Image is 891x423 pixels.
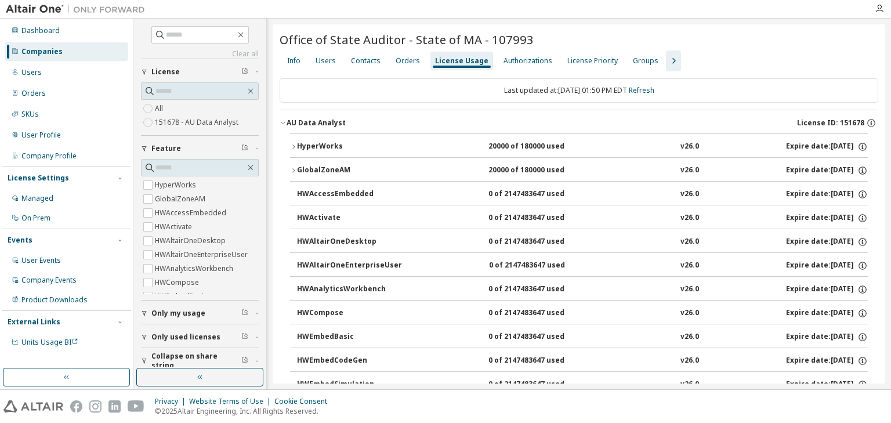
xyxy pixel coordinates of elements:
[241,67,248,77] span: Clear filter
[786,261,868,271] div: Expire date: [DATE]
[241,332,248,342] span: Clear filter
[786,237,868,247] div: Expire date: [DATE]
[21,110,39,119] div: SKUs
[680,332,699,342] div: v26.0
[3,400,63,413] img: altair_logo.svg
[786,213,868,223] div: Expire date: [DATE]
[108,400,121,413] img: linkedin.svg
[680,165,699,176] div: v26.0
[488,332,593,342] div: 0 of 2147483647 used
[189,397,274,406] div: Website Terms of Use
[680,261,699,271] div: v26.0
[316,56,336,66] div: Users
[297,332,401,342] div: HWEmbedBasic
[241,144,248,153] span: Clear filter
[141,324,259,350] button: Only used licenses
[297,213,401,223] div: HWActivate
[155,290,209,303] label: HWEmbedBasic
[786,379,868,390] div: Expire date: [DATE]
[21,295,88,305] div: Product Downloads
[396,56,420,66] div: Orders
[488,379,593,390] div: 0 of 2147483647 used
[680,284,699,295] div: v26.0
[21,214,50,223] div: On Prem
[155,178,198,192] label: HyperWorks
[297,165,401,176] div: GlobalZoneAM
[155,276,201,290] label: HWCompose
[488,165,593,176] div: 20000 of 180000 used
[274,397,334,406] div: Cookie Consent
[297,182,868,207] button: HWAccessEmbedded0 of 2147483647 usedv26.0Expire date:[DATE]
[680,356,699,366] div: v26.0
[21,131,61,140] div: User Profile
[141,301,259,326] button: Only my usage
[297,237,401,247] div: HWAltairOneDesktop
[280,78,878,103] div: Last updated at: [DATE] 01:50 PM EDT
[8,317,60,327] div: External Links
[297,142,401,152] div: HyperWorks
[629,85,654,95] a: Refresh
[680,189,699,200] div: v26.0
[155,206,229,220] label: HWAccessEmbedded
[567,56,618,66] div: License Priority
[504,56,552,66] div: Authorizations
[297,324,868,350] button: HWEmbedBasic0 of 2147483647 usedv26.0Expire date:[DATE]
[151,144,181,153] span: Feature
[290,134,868,160] button: HyperWorks20000 of 180000 usedv26.0Expire date:[DATE]
[70,400,82,413] img: facebook.svg
[280,110,878,136] button: AU Data AnalystLicense ID: 151678
[488,213,593,223] div: 0 of 2147483647 used
[280,31,534,48] span: Office of State Auditor - State of MA - 107993
[786,165,868,176] div: Expire date: [DATE]
[21,276,77,285] div: Company Events
[155,248,250,262] label: HWAltairOneEnterpriseUser
[155,220,194,234] label: HWActivate
[297,205,868,231] button: HWActivate0 of 2147483647 usedv26.0Expire date:[DATE]
[155,406,334,416] p: © 2025 Altair Engineering, Inc. All Rights Reserved.
[488,308,593,319] div: 0 of 2147483647 used
[8,236,32,245] div: Events
[786,308,868,319] div: Expire date: [DATE]
[488,284,593,295] div: 0 of 2147483647 used
[297,229,868,255] button: HWAltairOneDesktop0 of 2147483647 usedv26.0Expire date:[DATE]
[21,89,46,98] div: Orders
[297,253,868,279] button: HWAltairOneEnterpriseUser0 of 2147483647 usedv26.0Expire date:[DATE]
[128,400,144,413] img: youtube.svg
[297,261,402,271] div: HWAltairOneEnterpriseUser
[141,49,259,59] a: Clear all
[290,158,868,183] button: GlobalZoneAM20000 of 180000 usedv26.0Expire date:[DATE]
[287,118,346,128] div: AU Data Analyst
[680,213,699,223] div: v26.0
[151,309,205,318] span: Only my usage
[297,284,401,295] div: HWAnalyticsWorkbench
[297,277,868,302] button: HWAnalyticsWorkbench0 of 2147483647 usedv26.0Expire date:[DATE]
[21,151,77,161] div: Company Profile
[488,142,593,152] div: 20000 of 180000 used
[287,56,300,66] div: Info
[241,309,248,318] span: Clear filter
[797,118,864,128] span: License ID: 151678
[297,348,868,374] button: HWEmbedCodeGen0 of 2147483647 usedv26.0Expire date:[DATE]
[489,261,593,271] div: 0 of 2147483647 used
[155,102,165,115] label: All
[89,400,102,413] img: instagram.svg
[241,356,248,366] span: Clear filter
[141,348,259,374] button: Collapse on share string
[151,352,241,370] span: Collapse on share string
[151,332,220,342] span: Only used licenses
[155,192,208,206] label: GlobalZoneAM
[297,372,868,397] button: HWEmbedSimulation0 of 2147483647 usedv26.0Expire date:[DATE]
[297,301,868,326] button: HWCompose0 of 2147483647 usedv26.0Expire date:[DATE]
[488,237,593,247] div: 0 of 2147483647 used
[21,47,63,56] div: Companies
[155,397,189,406] div: Privacy
[297,189,401,200] div: HWAccessEmbedded
[141,59,259,85] button: License
[6,3,151,15] img: Altair One
[297,356,401,366] div: HWEmbedCodeGen
[8,173,69,183] div: License Settings
[786,189,868,200] div: Expire date: [DATE]
[155,234,228,248] label: HWAltairOneDesktop
[786,356,868,366] div: Expire date: [DATE]
[680,379,699,390] div: v26.0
